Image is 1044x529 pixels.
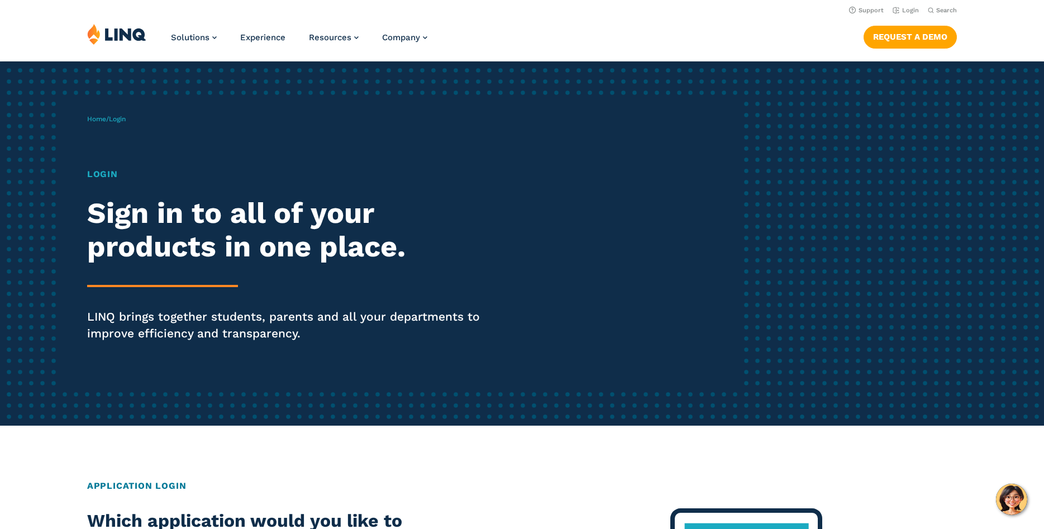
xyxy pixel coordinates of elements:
a: Company [382,32,427,42]
img: LINQ | K‑12 Software [87,23,146,45]
a: Resources [309,32,359,42]
span: Resources [309,32,351,42]
span: Solutions [171,32,209,42]
span: Company [382,32,420,42]
button: Open Search Bar [928,6,957,15]
a: Home [87,115,106,123]
span: Login [109,115,126,123]
p: LINQ brings together students, parents and all your departments to improve efficiency and transpa... [87,308,489,342]
button: Hello, have a question? Let’s chat. [996,484,1027,515]
span: Search [936,7,957,14]
a: Support [849,7,884,14]
nav: Button Navigation [864,23,957,48]
h2: Application Login [87,479,957,493]
h1: Login [87,168,489,181]
nav: Primary Navigation [171,23,427,60]
a: Solutions [171,32,217,42]
a: Experience [240,32,285,42]
span: / [87,115,126,123]
a: Login [893,7,919,14]
a: Request a Demo [864,26,957,48]
h2: Sign in to all of your products in one place. [87,197,489,264]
